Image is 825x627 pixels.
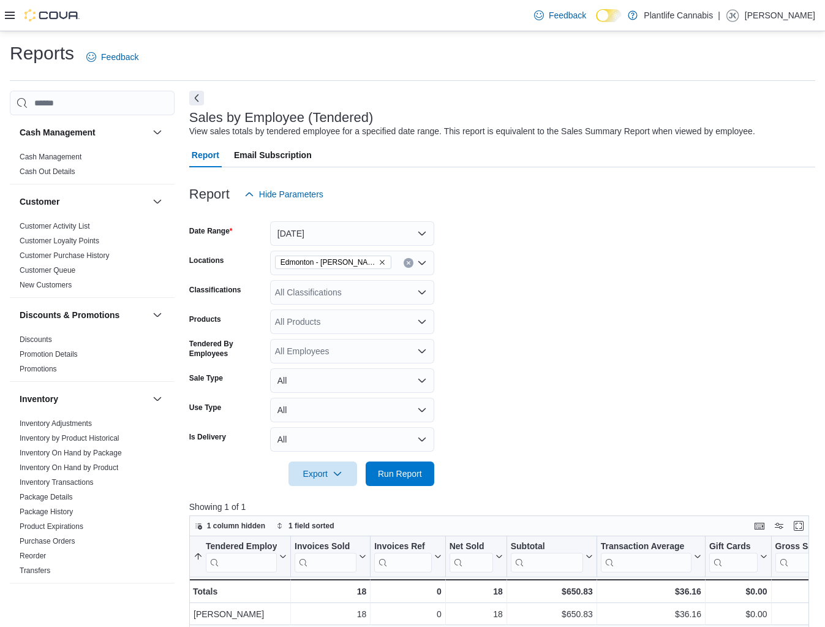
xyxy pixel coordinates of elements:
button: 1 column hidden [190,519,270,533]
div: Totals [193,584,287,599]
button: Customer [20,196,148,208]
div: [PERSON_NAME] [194,607,287,621]
label: Classifications [189,285,241,295]
span: 1 field sorted [288,521,334,531]
div: 18 [295,584,366,599]
span: Customer Purchase History [20,251,110,260]
span: Package Details [20,492,73,502]
a: Cash Management [20,153,81,161]
a: Purchase Orders [20,537,75,545]
h3: Report [189,187,230,202]
div: Invoices Sold [295,541,356,572]
a: New Customers [20,281,72,289]
span: Email Subscription [234,143,312,167]
button: Export [288,462,357,486]
span: Inventory On Hand by Package [20,448,122,458]
div: 0 [374,584,441,599]
a: Promotion Details [20,350,78,359]
h3: Customer [20,196,59,208]
div: Gift Card Sales [709,541,758,572]
span: New Customers [20,280,72,290]
div: 18 [295,607,366,621]
div: $650.83 [510,584,592,599]
button: Inventory [150,392,165,406]
a: Inventory On Hand by Product [20,463,118,472]
span: Promotions [20,364,57,374]
button: Remove Edmonton - Hollick Kenyon from selection in this group [379,259,386,266]
h1: Reports [10,41,74,66]
button: Next [189,91,204,105]
span: Customer Queue [20,265,75,275]
span: Feedback [101,51,138,63]
button: Tendered Employee [194,541,287,572]
div: View sales totals by tendered employee for a specified date range. This report is equivalent to t... [189,125,755,138]
button: Keyboard shortcuts [752,519,767,533]
span: Report [192,143,219,167]
div: Invoices Sold [295,541,356,553]
span: 1 column hidden [207,521,265,531]
div: Net Sold [449,541,492,553]
span: Transfers [20,566,50,576]
a: Customer Activity List [20,222,90,230]
div: $650.83 [511,607,593,621]
button: Customer [150,194,165,209]
div: Cash Management [10,150,175,184]
span: Dark Mode [596,22,597,23]
div: 18 [450,607,503,621]
label: Tendered By Employees [189,339,265,359]
label: Is Delivery [189,432,226,442]
button: Cash Management [150,125,165,140]
div: 0 [374,607,441,621]
label: Sale Type [189,373,223,383]
div: $36.16 [601,607,701,621]
a: Inventory by Product Historical [20,434,119,443]
button: Gift Cards [709,541,767,572]
div: Subtotal [510,541,582,553]
label: Use Type [189,403,221,412]
span: Inventory by Product Historical [20,433,119,443]
div: Invoices Ref [374,541,431,572]
div: Gift Cards [709,541,758,553]
span: Run Report [378,468,422,480]
a: Transfers [20,566,50,575]
span: Package History [20,507,73,517]
button: All [270,368,434,393]
span: Hide Parameters [259,188,323,200]
a: Discounts [20,335,52,344]
button: All [270,398,434,422]
div: Customer [10,219,175,297]
button: Net Sold [449,541,502,572]
span: Product Expirations [20,522,83,531]
button: Clear input [404,258,413,268]
span: Inventory Adjustments [20,419,92,428]
div: Discounts & Promotions [10,332,175,381]
a: Feedback [529,3,591,28]
span: Purchase Orders [20,536,75,546]
div: Transaction Average [600,541,691,553]
a: Promotions [20,365,57,373]
button: [DATE] [270,221,434,246]
button: Subtotal [510,541,592,572]
span: Export [296,462,350,486]
a: Cash Out Details [20,167,75,176]
button: Hide Parameters [239,182,328,207]
div: Tendered Employee [206,541,277,553]
a: Feedback [81,45,143,69]
span: Customer Activity List [20,221,90,231]
a: Customer Queue [20,266,75,275]
button: Enter fullscreen [791,519,806,533]
div: Inventory [10,416,175,583]
button: 1 field sorted [271,519,339,533]
span: Feedback [549,9,586,21]
button: Transaction Average [600,541,701,572]
p: [PERSON_NAME] [745,8,815,23]
div: Subtotal [510,541,582,572]
span: Promotion Details [20,349,78,359]
button: All [270,427,434,452]
p: Plantlife Cannabis [644,8,713,23]
button: Display options [772,519,786,533]
img: Cova [24,9,80,21]
h3: Inventory [20,393,58,405]
div: $36.16 [600,584,701,599]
